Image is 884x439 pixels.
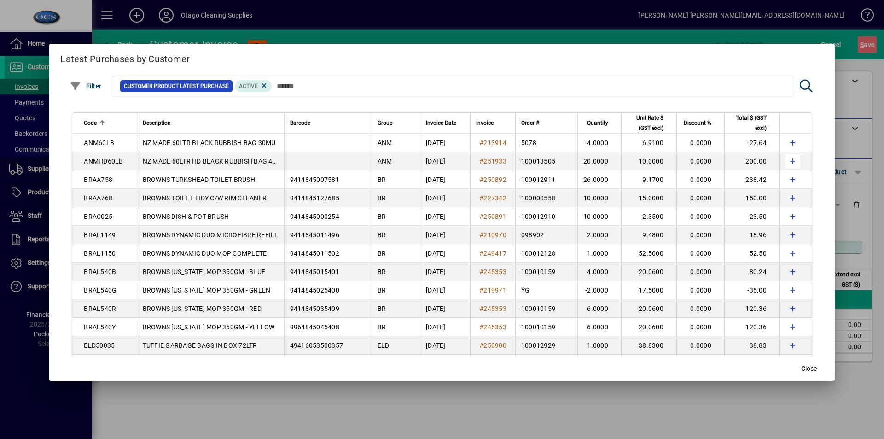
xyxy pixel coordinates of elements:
span: Close [801,364,817,374]
td: 100012910 [515,207,577,226]
td: 200.00 [724,152,779,170]
td: [DATE] [420,355,470,373]
td: 20.0600 [621,263,676,281]
span: NZ MADE 60LTR HD BLACK RUBBISH BAG 40MU [143,158,286,165]
td: [DATE] [420,189,470,207]
span: # [479,342,483,349]
div: Barcode [290,118,366,128]
span: Barcode [290,118,310,128]
td: 098902 [515,226,577,244]
span: Active [239,83,258,89]
span: # [479,305,483,312]
a: #250900 [476,340,510,351]
span: NZ MADE 60LTR BLACK RUBBISH BAG 30MU [143,139,276,146]
a: #227342 [476,193,510,203]
span: BROWNS [US_STATE] MOP 350GM - BLUE [143,268,266,275]
td: 23.50 [724,207,779,226]
div: Invoice [476,118,510,128]
span: TUFFIE GARBAGE BAGS IN BOX 72LTR [143,342,257,349]
span: # [479,176,483,183]
a: #251933 [476,156,510,166]
td: 6.9100 [621,134,676,152]
td: 52.50 [724,244,779,263]
td: 0.0000 [676,170,724,189]
span: Customer Product Latest Purchase [124,82,229,91]
span: # [479,158,483,165]
td: 9.1700 [621,170,676,189]
span: 245353 [483,323,506,331]
td: 0.0000 [676,207,724,226]
span: ANM [378,158,392,165]
span: 9414845000254 [290,213,339,220]
h2: Latest Purchases by Customer [49,44,835,70]
td: 0.0000 [676,134,724,152]
span: Quantity [587,118,608,128]
td: -35.00 [724,281,779,299]
span: Unit Rate $ (GST excl) [627,113,663,133]
div: Group [378,118,415,128]
td: 100010159 [515,299,577,318]
span: BRAC025 [84,213,112,220]
td: 2.3500 [621,207,676,226]
td: 0.0000 [676,299,724,318]
td: 10.0000 [577,207,621,226]
span: BR [378,287,386,294]
td: 20.0600 [621,318,676,336]
td: 100012929 [515,336,577,355]
span: ELD50035 [84,342,115,349]
td: 20.0600 [621,299,676,318]
a: #249417 [476,248,510,258]
td: 9.4800 [621,226,676,244]
span: 219971 [483,287,506,294]
span: BRAA768 [84,194,112,202]
span: BR [378,194,386,202]
span: 9414845007581 [290,176,339,183]
td: 120.36 [724,318,779,336]
td: 10.0000 [621,152,676,170]
span: Description [143,118,171,128]
span: BRAL1150 [84,250,116,257]
span: BR [378,213,386,220]
td: 0.0000 [676,336,724,355]
span: # [479,323,483,331]
span: BRAL540R [84,305,116,312]
span: ELD [378,342,390,349]
span: BR [378,250,386,257]
span: BROWNS TURKSHEAD TOILET BRUSH [143,176,255,183]
a: #213914 [476,138,510,148]
span: BR [378,323,386,331]
a: #210970 [476,230,510,240]
td: 38.83 [724,336,779,355]
div: Code [84,118,131,128]
span: BROWNS DYNAMIC DUO MICROFIBRE REFILL [143,231,279,239]
a: #250892 [476,175,510,185]
span: # [479,213,483,220]
td: 17.5000 [621,281,676,299]
td: 80.24 [724,263,779,281]
td: [DATE] [420,207,470,226]
td: [DATE] [420,152,470,170]
span: BR [378,176,386,183]
td: 0.0000 [676,318,724,336]
a: #245353 [476,322,510,332]
td: [DATE] [420,318,470,336]
td: [DATE] [420,226,470,244]
div: Invoice Date [426,118,465,128]
span: 250892 [483,176,506,183]
span: Code [84,118,97,128]
span: 9414845025400 [290,287,339,294]
td: 100010159 [515,318,577,336]
div: Total $ (GST excl) [730,113,775,133]
span: # [479,250,483,257]
td: -27.64 [724,134,779,152]
span: 9414845011496 [290,231,339,239]
td: 20.0000 [577,152,621,170]
span: ANM [378,139,392,146]
td: 4.0000 [577,263,621,281]
span: # [479,268,483,275]
span: Discount % [684,118,711,128]
span: 250891 [483,213,506,220]
span: 9964845045408 [290,323,339,331]
td: 26.0000 [577,170,621,189]
td: 0.0000 [676,263,724,281]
